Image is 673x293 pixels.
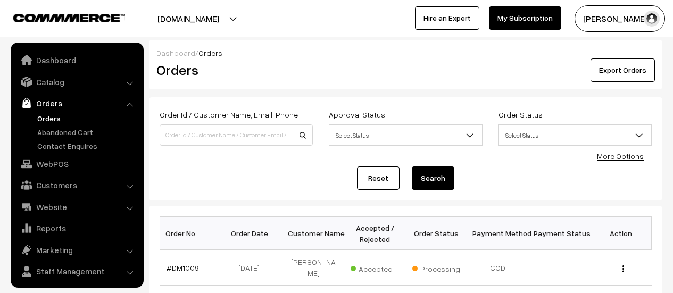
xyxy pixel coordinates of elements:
td: [PERSON_NAME] [283,250,345,286]
a: #DM1009 [167,263,199,272]
a: COMMMERCE [13,11,106,23]
input: Order Id / Customer Name / Customer Email / Customer Phone [160,124,313,146]
span: Select Status [329,124,482,146]
a: Staff Management [13,262,140,281]
span: Select Status [329,126,481,145]
img: Menu [622,265,624,272]
th: Accepted / Rejected [344,217,406,250]
div: / [156,47,655,58]
th: Payment Method [467,217,529,250]
button: Search [412,166,454,190]
a: Dashboard [13,51,140,70]
a: More Options [597,152,644,161]
th: Order Status [406,217,468,250]
a: Website [13,197,140,216]
a: Marketing [13,240,140,259]
th: Action [590,217,652,250]
a: Orders [35,113,140,124]
th: Payment Status [529,217,591,250]
a: Catalog [13,72,140,91]
td: COD [467,250,529,286]
th: Customer Name [283,217,345,250]
a: My Subscription [489,6,561,30]
span: Select Status [498,124,652,146]
button: [DOMAIN_NAME] [120,5,256,32]
span: Accepted [351,261,404,274]
a: Reset [357,166,400,190]
span: Orders [198,48,222,57]
th: Order Date [221,217,283,250]
a: Abandoned Cart [35,127,140,138]
a: Contact Enquires [35,140,140,152]
a: WebPOS [13,154,140,173]
label: Order Status [498,109,543,120]
a: Dashboard [156,48,195,57]
a: Hire an Expert [415,6,479,30]
td: [DATE] [221,250,283,286]
td: - [529,250,591,286]
a: Customers [13,175,140,195]
a: Orders [13,94,140,113]
a: Reports [13,219,140,238]
img: COMMMERCE [13,14,125,22]
span: Processing [412,261,466,274]
button: Export Orders [591,58,655,82]
h2: Orders [156,62,312,78]
label: Order Id / Customer Name, Email, Phone [160,109,298,120]
th: Order No [160,217,222,250]
label: Approval Status [329,109,385,120]
button: [PERSON_NAME] [575,5,665,32]
span: Select Status [499,126,651,145]
img: user [644,11,660,27]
